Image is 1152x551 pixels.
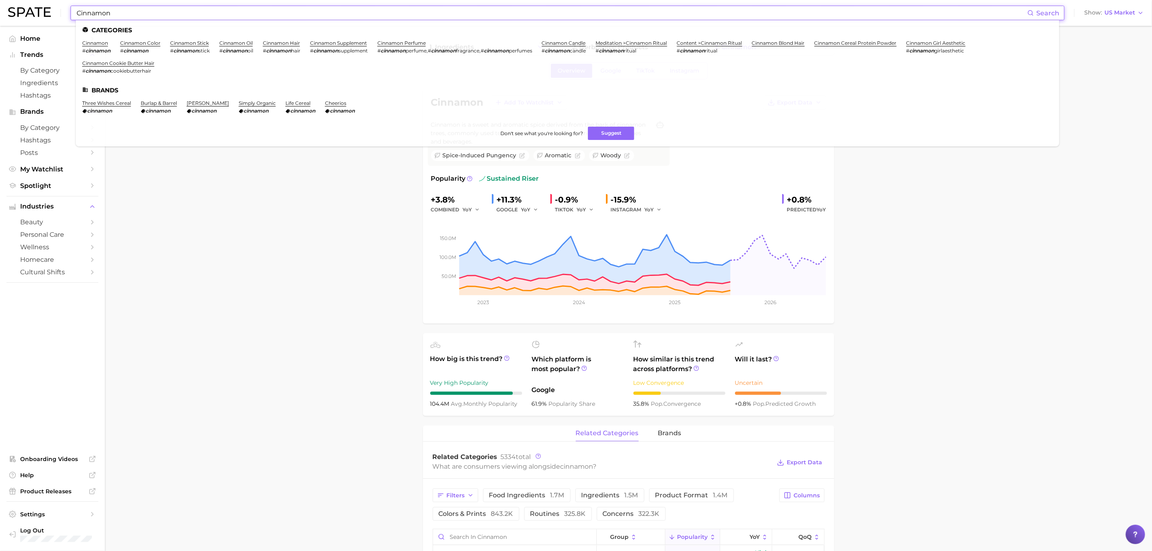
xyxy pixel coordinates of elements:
span: spice-induced pungency [442,151,516,160]
span: by Category [20,67,85,74]
span: predicted growth [753,400,816,407]
div: Uncertain [735,378,827,388]
span: 5334 [501,453,516,461]
span: woody [600,151,621,160]
button: Industries [6,200,98,213]
div: What are consumers viewing alongside ? [433,461,771,472]
span: Filters [447,492,465,499]
button: Brands [6,106,98,118]
a: personal care [6,228,98,241]
div: Very High Popularity [430,378,522,388]
div: GOOGLE [497,205,544,215]
a: wellness [6,241,98,253]
a: cinnamon perfume [377,40,426,46]
span: fragrance [456,48,479,54]
span: monthly popularity [451,400,518,407]
span: total [501,453,531,461]
span: Predicted [787,205,826,215]
span: # [120,48,123,54]
span: sustained riser [479,174,539,184]
a: Hashtags [6,134,98,146]
a: Settings [6,508,98,520]
span: girlaesthetic [935,48,965,54]
button: YoY [645,205,662,215]
input: Search in cinnamon [433,529,596,545]
span: # [82,48,85,54]
span: Will it last? [735,355,827,374]
span: 325.8k [565,510,586,518]
em: cinnamon [123,48,148,54]
span: beauty [20,218,85,226]
span: cinnamon [560,463,593,470]
em: cinnamon [173,48,198,54]
span: # [377,48,381,54]
span: Help [20,472,85,479]
span: YoY [521,206,531,213]
span: Ingredients [20,79,85,87]
a: cinnamon candle [542,40,586,46]
div: 9 / 10 [430,392,522,395]
li: Categories [82,27,1053,33]
button: YoY [521,205,539,215]
a: homecare [6,253,98,266]
span: Don't see what you're looking for? [500,130,583,136]
span: 322.3k [639,510,660,518]
em: cinnamon [290,108,315,114]
em: cinnamon [223,48,248,54]
div: -15.9% [611,193,667,206]
a: Posts [6,146,98,159]
span: How big is this trend? [430,354,522,374]
a: content >cinnamon ritual [677,40,742,46]
span: Home [20,35,85,42]
a: burlap & barrel [141,100,177,106]
span: Popularity [431,174,466,184]
button: YoY [463,205,480,215]
img: sustained riser [479,175,485,182]
button: Columns [779,488,824,502]
span: food ingredients [489,492,565,499]
a: cinnamon oil [219,40,253,46]
em: cinnamon [146,108,171,114]
span: Hashtags [20,92,85,99]
a: by Category [6,121,98,134]
span: YoY [750,534,760,540]
span: # [542,48,545,54]
a: meditation >cinnamon ritual [596,40,667,46]
span: hair [291,48,300,54]
span: Industries [20,203,85,210]
span: YoY [463,206,472,213]
span: 1.4m [713,491,728,499]
span: perfumes [509,48,532,54]
div: +11.3% [497,193,544,206]
a: life cereal [285,100,310,106]
em: cinnamon [484,48,509,54]
button: QoQ [772,529,824,545]
a: cinnamon cookie butter hair [82,60,154,66]
span: YoY [577,206,586,213]
a: Hashtags [6,89,98,102]
span: Brands [20,108,85,115]
span: 1.7m [550,491,565,499]
a: cinnamon [82,40,108,46]
span: 61.9% [532,400,549,407]
button: Flag as miscategorized or irrelevant [575,153,581,159]
div: 5 / 10 [735,392,827,395]
span: routines [530,511,586,517]
span: # [310,48,313,54]
span: How similar is this trend across platforms? [633,355,725,374]
button: Suggest [588,127,634,140]
li: Brands [82,87,1053,94]
a: Log out. Currently logged in with e-mail jenine.guerriero@givaudan.com. [6,524,98,545]
button: Popularity [665,529,720,545]
em: cinnamon [381,48,406,54]
span: # [219,48,223,54]
a: by Category [6,64,98,77]
abbr: popularity index [651,400,664,407]
button: group [597,529,665,545]
span: Posts [20,149,85,157]
span: My Watchlist [20,165,85,173]
span: # [481,48,484,54]
span: wellness [20,243,85,251]
span: Onboarding Videos [20,455,85,463]
em: cinnamon [910,48,935,54]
